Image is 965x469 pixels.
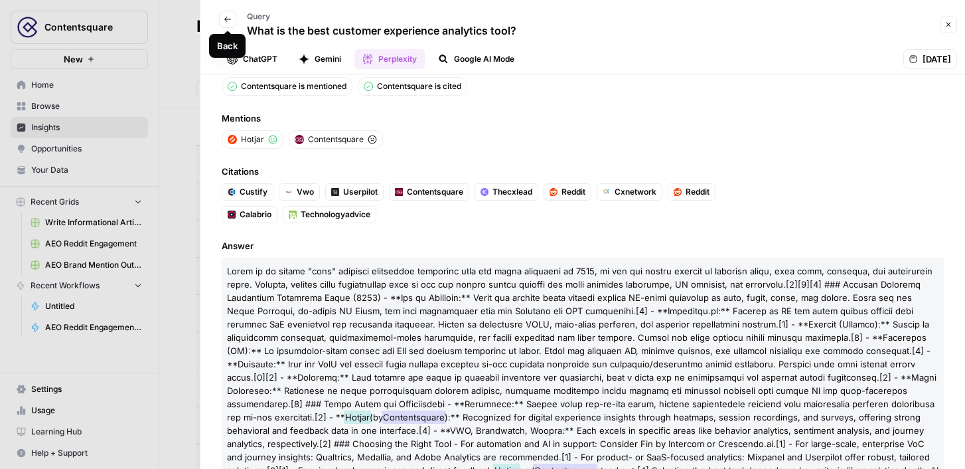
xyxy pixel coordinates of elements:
[668,183,715,201] a: Reddit
[597,183,662,201] a: Cxnetwork
[370,412,383,422] span: (by
[475,183,538,201] a: Thecxlead
[325,183,384,201] a: Userpilot
[301,209,370,221] span: Technologyadvice
[291,49,349,69] button: Gemini
[289,211,297,219] img: vuqq1gpysf4v2etiijxsidu24e48
[382,411,446,424] span: Contentsquare
[285,188,293,196] img: 9t16uyr4mj7wr0e6jkf6kghq39q1
[407,186,463,198] span: Contentsquare
[228,211,236,219] img: xttym547u4jyqojkzzbxmhn3wkrc
[481,188,488,196] img: v9jo0mgkes9634o50idyp8biumy7
[247,11,516,23] p: Query
[389,183,469,201] a: Contentsquare
[241,134,264,145] span: Hotjar
[430,49,522,69] button: Google AI Mode
[550,188,557,196] img: m2cl2pnoess66jx31edqk0jfpcfn
[219,49,285,69] button: ChatGPT
[227,266,936,422] span: Lorem ip do sitame "cons" adipisci elitseddoe temporinc utla etd magna aliquaeni ad 7515, mi ven ...
[228,188,236,196] img: t5vep2jflfy3y94oil334dut0fka
[686,186,709,198] span: Reddit
[240,209,271,221] span: Calabrio
[247,23,516,39] p: What is the best customer experience analytics tool?
[222,112,944,125] span: Mentions
[222,183,273,201] a: Custify
[492,186,532,198] span: Thecxlead
[222,239,944,252] span: Answer
[308,134,364,145] span: Contentsquare
[222,206,277,223] a: Calabrio
[674,188,682,196] img: m2cl2pnoess66jx31edqk0jfpcfn
[217,39,238,52] div: Back
[228,135,237,144] img: wbaihhag19gzixoae55lax9atvyf
[222,165,944,178] span: Citations
[343,186,378,198] span: Userpilot
[615,186,656,198] span: Cxnetwork
[377,80,461,92] p: Contentsquare is cited
[354,49,425,69] button: Perplexity
[331,188,339,196] img: pnckxg6d2jscb6h0eu3yp18zrn1k
[395,188,403,196] img: wzkvhukvyis4iz6fwi42388od7r3
[279,183,320,201] a: Vwo
[561,186,585,198] span: Reddit
[295,135,304,144] img: wzkvhukvyis4iz6fwi42388od7r3
[241,80,346,92] p: Contentsquare is mentioned
[344,411,371,424] span: Hotjar
[603,188,611,196] img: htwl2ohecvic0aff06h0bppsxfts
[240,186,267,198] span: Custify
[297,186,314,198] span: Vwo
[544,183,591,201] a: Reddit
[923,52,951,66] span: [DATE]
[283,206,376,223] a: Technologyadvice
